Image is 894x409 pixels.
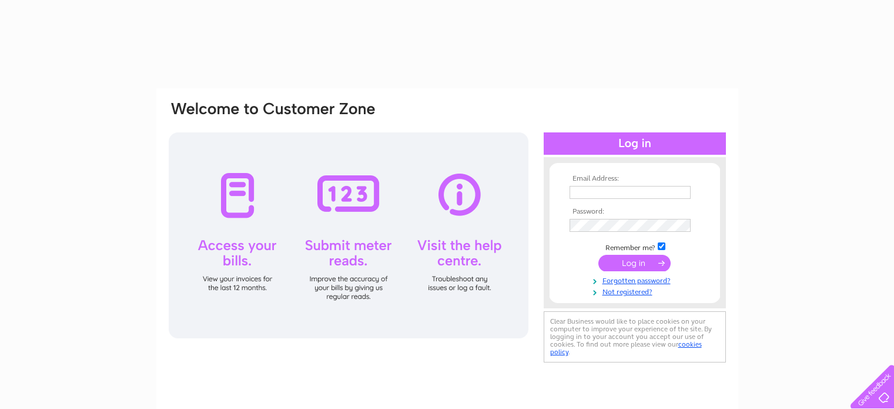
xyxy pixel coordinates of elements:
a: Not registered? [570,285,703,297]
a: Forgotten password? [570,274,703,285]
td: Remember me? [567,241,703,252]
th: Password: [567,208,703,216]
a: cookies policy [550,340,702,356]
th: Email Address: [567,175,703,183]
div: Clear Business would like to place cookies on your computer to improve your experience of the sit... [544,311,726,363]
input: Submit [598,255,671,271]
